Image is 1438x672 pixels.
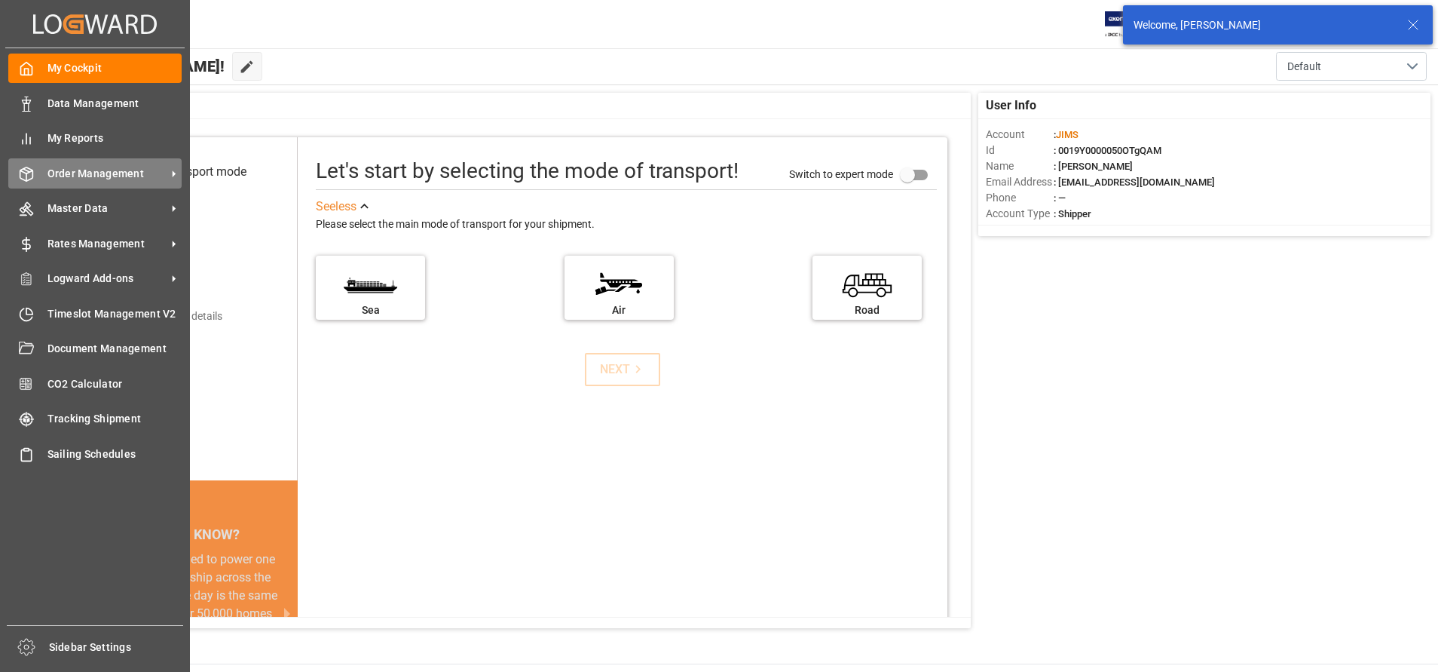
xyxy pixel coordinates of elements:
span: : [1054,129,1078,140]
span: Name [986,158,1054,174]
span: Logward Add-ons [47,271,167,287]
span: Sailing Schedules [47,446,182,462]
span: Switch to expert mode [789,168,893,180]
span: Sidebar Settings [49,640,184,655]
span: : 0019Y0000050OTgQAM [1054,145,1161,156]
span: Default [1287,59,1321,75]
span: : [PERSON_NAME] [1054,161,1133,172]
div: Sea [323,302,418,318]
span: My Reports [47,130,182,146]
span: Timeslot Management V2 [47,306,182,322]
span: Data Management [47,96,182,112]
span: JIMS [1056,129,1078,140]
span: Id [986,143,1054,158]
span: Order Management [47,166,167,182]
span: Rates Management [47,236,167,252]
div: Air [572,302,666,318]
a: My Cockpit [8,54,182,83]
a: CO2 Calculator [8,369,182,398]
img: Exertis%20JAM%20-%20Email%20Logo.jpg_1722504956.jpg [1105,11,1157,38]
a: Tracking Shipment [8,404,182,434]
span: Hello [PERSON_NAME]! [63,52,225,81]
div: See less [316,198,356,216]
a: Document Management [8,334,182,364]
span: CO2 Calculator [47,376,182,392]
span: Email Address [986,174,1054,190]
span: Phone [986,190,1054,206]
div: Road [820,302,914,318]
span: Tracking Shipment [47,411,182,427]
a: Data Management [8,88,182,118]
div: Welcome, [PERSON_NAME] [1134,17,1393,33]
span: Account [986,127,1054,143]
div: Select transport mode [130,163,246,181]
div: Add shipping details [128,308,222,324]
span: User Info [986,97,1036,115]
span: Master Data [47,201,167,216]
span: : Shipper [1054,208,1091,219]
span: : [EMAIL_ADDRESS][DOMAIN_NAME] [1054,176,1215,188]
span: Document Management [47,341,182,357]
div: Let's start by selecting the mode of transport! [316,155,739,187]
a: Timeslot Management V2 [8,299,182,328]
span: Account Type [986,206,1054,222]
div: NEXT [600,361,646,379]
span: : — [1054,192,1066,204]
button: NEXT [585,353,660,386]
a: Sailing Schedules [8,439,182,468]
div: Please select the main mode of transport for your shipment. [316,216,937,234]
button: open menu [1276,52,1427,81]
a: My Reports [8,124,182,153]
span: My Cockpit [47,60,182,76]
